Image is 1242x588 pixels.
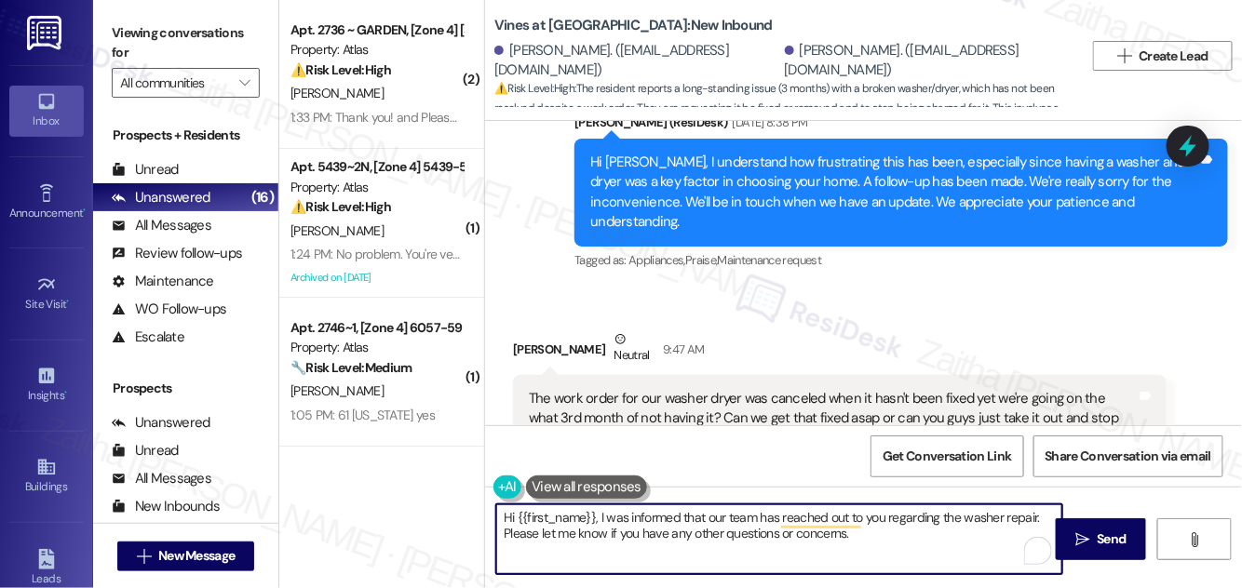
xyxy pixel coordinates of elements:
i:  [137,549,151,564]
div: [PERSON_NAME]. ([EMAIL_ADDRESS][DOMAIN_NAME]) [785,41,1070,81]
div: Apt. 5439~2N, [Zone 4] 5439-5441 [GEOGRAPHIC_DATA] [290,157,463,177]
div: Tagged as: [574,247,1228,274]
a: Insights • [9,360,84,410]
span: [PERSON_NAME] [290,382,384,399]
div: 9:47 AM [658,340,704,359]
div: Apt. 2736 ~ GARDEN, [Zone 4] [STREET_ADDRESS] [290,20,463,40]
div: 1:24 PM: No problem. You're very welcome! [290,246,519,262]
div: Property: Atlas [290,178,463,197]
strong: ⚠️ Risk Level: High [494,81,574,96]
div: Apt. 2746~1, [Zone 4] 6057-59 S. [US_STATE] [290,318,463,338]
strong: ⚠️ Risk Level: High [290,198,391,215]
div: WO Follow-ups [112,300,226,319]
button: Create Lead [1093,41,1233,71]
div: Unanswered [112,413,210,433]
div: The work order for our washer dryer was canceled when it hasn't been fixed yet we're going on the... [529,389,1137,469]
div: All Messages [112,216,211,235]
span: Maintenance request [718,252,822,268]
span: Send [1097,529,1126,549]
button: New Message [117,541,255,571]
div: Maintenance [112,272,214,291]
span: Share Conversation via email [1046,447,1211,466]
span: [PERSON_NAME] [290,85,384,101]
div: Escalate [112,327,184,347]
i:  [1117,48,1131,63]
span: [PERSON_NAME] [290,222,384,239]
a: Site Visit • [9,269,84,319]
div: [DATE] 8:38 PM [728,113,808,132]
div: Property: Atlas [290,40,463,60]
img: ResiDesk Logo [27,16,65,50]
div: Unread [112,441,179,461]
i:  [1075,532,1089,547]
span: Get Conversation Link [883,447,1011,466]
span: • [67,295,70,308]
strong: ⚠️ Risk Level: High [290,61,391,78]
i:  [239,75,250,90]
div: Property: Atlas [290,338,463,357]
div: Prospects + Residents [93,126,278,145]
a: Inbox [9,86,84,136]
label: Viewing conversations for [112,19,260,68]
div: [PERSON_NAME] (ResiDesk) [574,113,1228,139]
div: 1:05 PM: 61 [US_STATE] yes [290,407,435,423]
button: Get Conversation Link [871,435,1023,477]
span: : The resident reports a long-standing issue (3 months) with a broken washer/dryer, which has not... [494,79,1084,159]
span: Praise , [685,252,717,268]
div: All Messages [112,469,211,488]
span: • [64,386,67,399]
div: (16) [247,183,278,212]
div: Unread [112,160,179,180]
div: Hi [PERSON_NAME], I understand how frustrating this has been, especially since having a washer an... [590,153,1198,233]
div: Neutral [611,329,654,368]
div: Review follow-ups [112,244,242,263]
textarea: To enrich screen reader interactions, please activate Accessibility in Grammarly extension settings [496,504,1062,574]
button: Send [1056,518,1146,560]
strong: 🔧 Risk Level: Medium [290,359,412,376]
div: New Inbounds [112,497,220,516]
span: Create Lead [1140,47,1208,66]
i:  [1187,532,1201,547]
div: Archived on [DATE] [289,266,465,289]
input: All communities [120,68,230,98]
span: New Message [158,546,235,566]
div: Prospects [93,379,278,398]
b: Vines at [GEOGRAPHIC_DATA]: New Inbound [494,16,773,35]
span: Appliances , [628,252,685,268]
div: [PERSON_NAME]. ([EMAIL_ADDRESS][DOMAIN_NAME]) [494,41,779,81]
button: Share Conversation via email [1033,435,1223,477]
div: Unanswered [112,188,210,207]
div: [PERSON_NAME] [513,329,1167,375]
a: Buildings [9,451,84,501]
span: • [83,204,86,217]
